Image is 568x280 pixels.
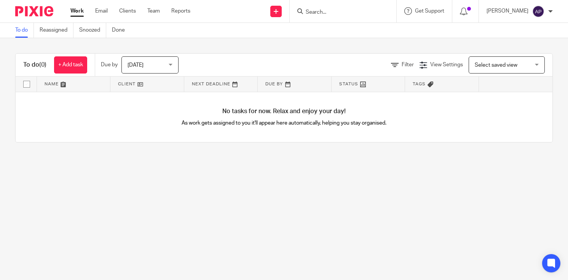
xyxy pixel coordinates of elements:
[402,62,414,67] span: Filter
[16,107,552,115] h4: No tasks for now. Relax and enjoy your day!
[150,119,418,127] p: As work gets assigned to you it'll appear here automatically, helping you stay organised.
[415,8,444,14] span: Get Support
[101,61,118,69] p: Due by
[15,23,34,38] a: To do
[305,9,373,16] input: Search
[119,7,136,15] a: Clients
[413,82,426,86] span: Tags
[430,62,463,67] span: View Settings
[40,23,73,38] a: Reassigned
[39,62,46,68] span: (0)
[23,61,46,69] h1: To do
[475,62,517,68] span: Select saved view
[79,23,106,38] a: Snoozed
[95,7,108,15] a: Email
[128,62,144,68] span: [DATE]
[532,5,544,18] img: svg%3E
[70,7,84,15] a: Work
[54,56,87,74] a: + Add task
[487,7,528,15] p: [PERSON_NAME]
[147,7,160,15] a: Team
[112,23,131,38] a: Done
[15,6,53,16] img: Pixie
[171,7,190,15] a: Reports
